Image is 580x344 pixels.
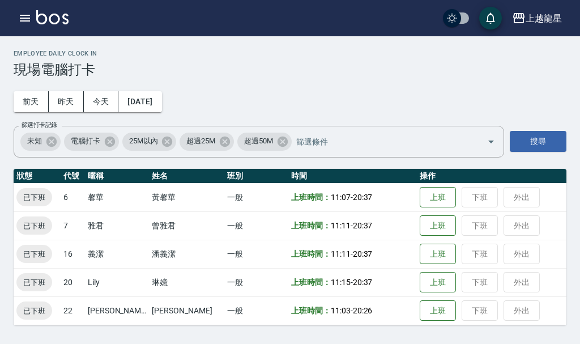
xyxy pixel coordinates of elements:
td: 一般 [224,268,289,296]
th: 操作 [417,169,566,184]
span: 已下班 [16,192,52,203]
td: Lily [85,268,150,296]
th: 狀態 [14,169,61,184]
span: 11:07 [331,193,351,202]
td: 7 [61,211,85,240]
td: 黃馨華 [149,183,224,211]
b: 上班時間： [291,278,331,287]
button: 上班 [420,244,456,265]
button: [DATE] [118,91,161,112]
button: Open [482,133,500,151]
button: 上越龍星 [507,7,566,30]
td: 潘義潔 [149,240,224,268]
div: 超過25M [180,133,234,151]
td: 義潔 [85,240,150,268]
th: 時間 [288,169,417,184]
button: 搜尋 [510,131,566,152]
span: 已下班 [16,220,52,232]
td: [PERSON_NAME] [149,296,224,325]
span: 超過25M [180,135,222,147]
span: 已下班 [16,277,52,288]
h3: 現場電腦打卡 [14,62,566,78]
button: 上班 [420,272,456,293]
span: 11:11 [331,221,351,230]
span: 20:26 [353,306,373,315]
span: 25M以內 [122,135,165,147]
span: 20:37 [353,249,373,258]
td: - [288,268,417,296]
span: 20:37 [353,221,373,230]
td: 一般 [224,211,289,240]
td: 琳嬑 [149,268,224,296]
div: 未知 [20,133,61,151]
th: 班別 [224,169,289,184]
td: 6 [61,183,85,211]
td: 一般 [224,183,289,211]
span: 已下班 [16,305,52,317]
span: 超過50M [237,135,280,147]
button: 昨天 [49,91,84,112]
td: - [288,240,417,268]
b: 上班時間： [291,306,331,315]
label: 篩選打卡記錄 [22,121,57,129]
b: 上班時間： [291,221,331,230]
td: [PERSON_NAME] [85,296,150,325]
td: - [288,211,417,240]
button: save [479,7,502,29]
div: 25M以內 [122,133,177,151]
span: 11:15 [331,278,351,287]
td: 雅君 [85,211,150,240]
button: 今天 [84,91,119,112]
div: 超過50M [237,133,292,151]
th: 姓名 [149,169,224,184]
div: 電腦打卡 [64,133,119,151]
td: 一般 [224,240,289,268]
div: 上越龍星 [526,11,562,26]
span: 11:11 [331,249,351,258]
span: 20:37 [353,193,373,202]
td: 16 [61,240,85,268]
td: 曾雅君 [149,211,224,240]
button: 上班 [420,187,456,208]
th: 暱稱 [85,169,150,184]
td: 20 [61,268,85,296]
td: - [288,296,417,325]
img: Logo [36,10,69,24]
span: 20:37 [353,278,373,287]
button: 前天 [14,91,49,112]
td: 一般 [224,296,289,325]
button: 上班 [420,300,456,321]
span: 電腦打卡 [64,135,107,147]
b: 上班時間： [291,249,331,258]
span: 未知 [20,135,49,147]
b: 上班時間： [291,193,331,202]
td: - [288,183,417,211]
button: 上班 [420,215,456,236]
span: 11:03 [331,306,351,315]
td: 22 [61,296,85,325]
td: 馨華 [85,183,150,211]
th: 代號 [61,169,85,184]
input: 篩選條件 [293,131,467,151]
span: 已下班 [16,248,52,260]
h2: Employee Daily Clock In [14,50,566,57]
